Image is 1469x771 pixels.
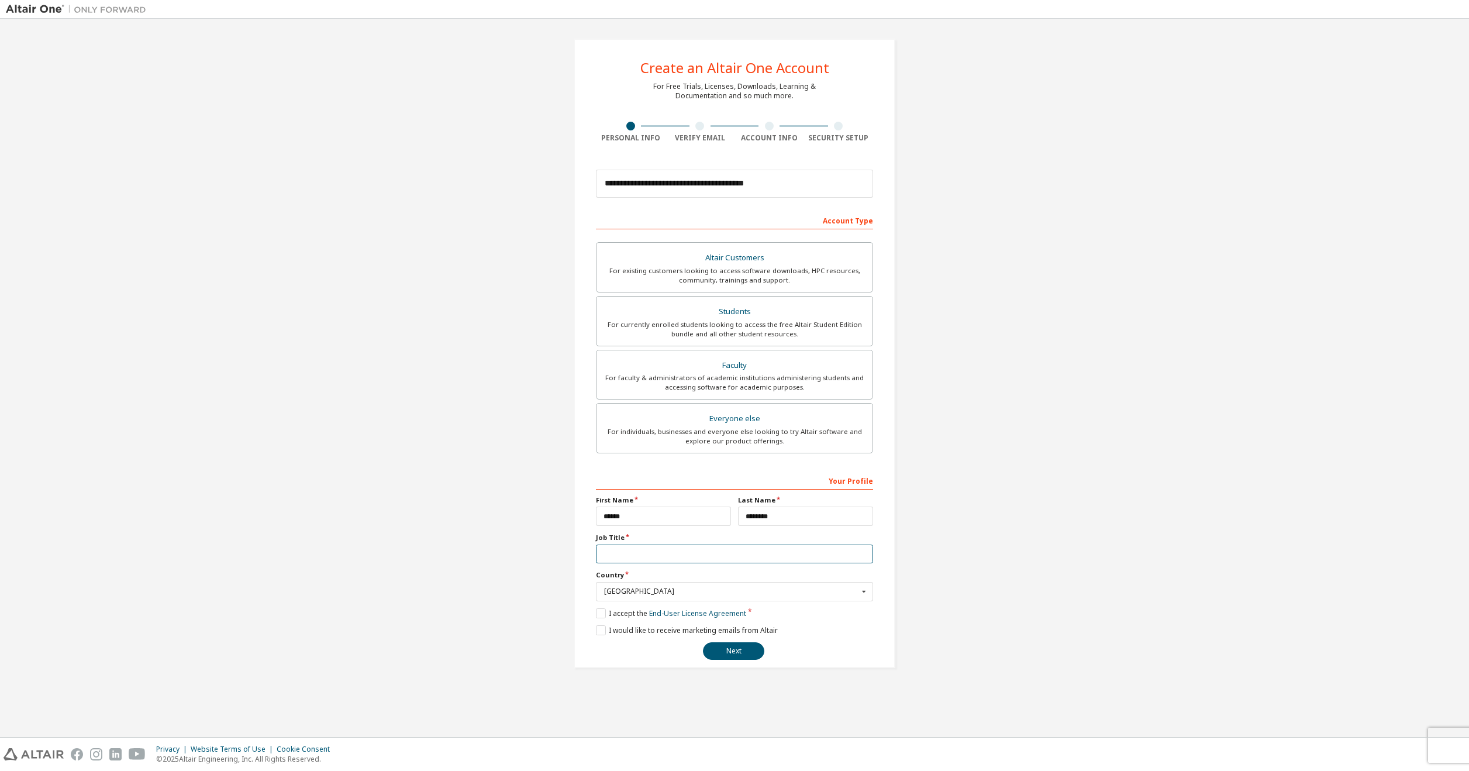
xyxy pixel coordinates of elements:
[604,588,858,595] div: [GEOGRAPHIC_DATA]
[640,61,829,75] div: Create an Altair One Account
[6,4,152,15] img: Altair One
[596,625,778,635] label: I would like to receive marketing emails from Altair
[163,754,321,764] font: 2025 Altair Engineering, Inc. All Rights Reserved.
[596,533,873,542] label: Job Title
[734,133,804,143] div: Account Info
[604,304,865,320] div: Students
[191,745,277,754] div: Website Terms of Use
[596,495,731,505] label: First Name
[596,211,873,229] div: Account Type
[596,471,873,490] div: Your Profile
[703,642,764,660] button: Next
[653,82,816,101] div: For Free Trials, Licenses, Downloads, Learning & Documentation and so much more.
[604,427,865,446] div: For individuals, businesses and everyone else looking to try Altair software and explore our prod...
[109,748,122,760] img: linkedin.svg
[129,748,146,760] img: youtube.svg
[604,266,865,285] div: For existing customers looking to access software downloads, HPC resources, community, trainings ...
[804,133,874,143] div: Security Setup
[156,745,191,754] div: Privacy
[4,748,64,760] img: altair_logo.svg
[604,250,865,266] div: Altair Customers
[649,608,746,618] a: End-User License Agreement
[596,608,746,618] label: I accept the
[604,357,865,374] div: Faculty
[71,748,83,760] img: facebook.svg
[738,495,873,505] label: Last Name
[90,748,102,760] img: instagram.svg
[604,320,865,339] div: For currently enrolled students looking to access the free Altair Student Edition bundle and all ...
[277,745,337,754] div: Cookie Consent
[596,570,873,580] label: Country
[156,754,337,764] p: ©
[665,133,735,143] div: Verify Email
[604,411,865,427] div: Everyone else
[596,133,665,143] div: Personal Info
[604,373,865,392] div: For faculty & administrators of academic institutions administering students and accessing softwa...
